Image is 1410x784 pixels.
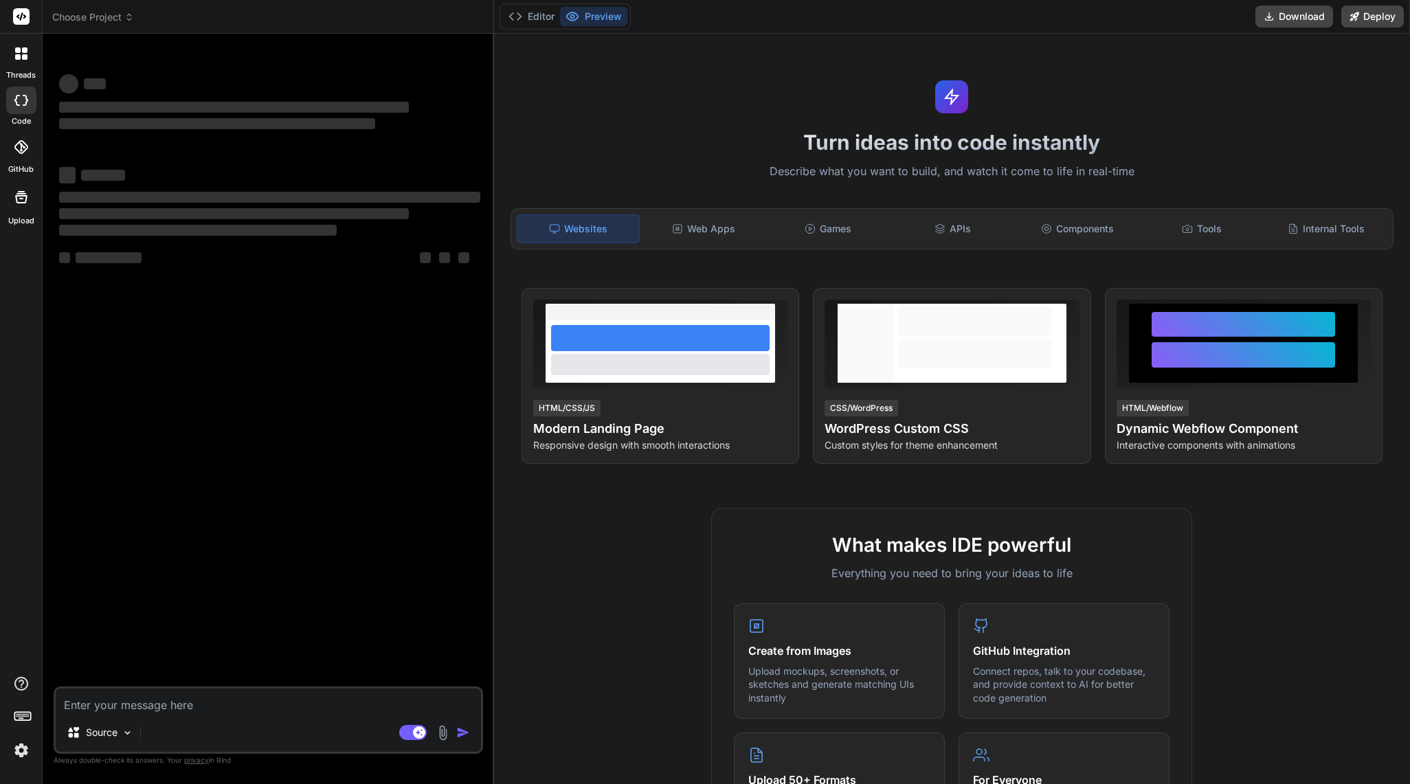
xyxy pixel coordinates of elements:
p: Upload mockups, screenshots, or sketches and generate matching UIs instantly [748,664,930,705]
span: ‌ [59,167,76,183]
span: Choose Project [52,10,134,24]
div: Tools [1141,214,1262,243]
span: ‌ [59,208,409,219]
span: ‌ [59,192,480,203]
h4: GitHub Integration [973,642,1155,659]
span: ‌ [439,252,450,263]
img: attachment [435,725,451,741]
h2: What makes IDE powerful [734,530,1170,559]
h4: Dynamic Webflow Component [1117,419,1371,438]
h4: Create from Images [748,642,930,659]
div: Internal Tools [1266,214,1387,243]
label: Upload [8,215,34,227]
span: ‌ [76,252,142,263]
label: GitHub [8,164,34,175]
span: ‌ [59,102,409,113]
p: Interactive components with animations [1117,438,1371,452]
div: APIs [892,214,1014,243]
img: settings [10,739,33,762]
div: HTML/Webflow [1117,400,1189,416]
h1: Turn ideas into code instantly [502,130,1402,155]
span: ‌ [59,225,337,236]
span: privacy [184,756,209,764]
h4: Modern Landing Page [533,419,787,438]
div: Websites [517,214,640,243]
p: Describe what you want to build, and watch it come to life in real-time [502,163,1402,181]
h4: WordPress Custom CSS [825,419,1079,438]
label: code [12,115,31,127]
div: HTML/CSS/JS [533,400,601,416]
button: Preview [560,7,627,26]
p: Everything you need to bring your ideas to life [734,565,1170,581]
p: Connect repos, talk to your codebase, and provide context to AI for better code generation [973,664,1155,705]
img: Pick Models [122,727,133,739]
div: CSS/WordPress [825,400,898,416]
button: Editor [503,7,560,26]
div: Games [767,214,888,243]
p: Always double-check its answers. Your in Bind [54,754,483,767]
div: Web Apps [642,214,764,243]
span: ‌ [59,74,78,93]
span: ‌ [458,252,469,263]
button: Download [1255,5,1333,27]
label: threads [6,69,36,81]
p: Responsive design with smooth interactions [533,438,787,452]
span: ‌ [59,252,70,263]
span: ‌ [84,78,106,89]
span: ‌ [81,170,125,181]
div: Components [1016,214,1138,243]
img: icon [456,726,470,739]
button: Deploy [1341,5,1404,27]
p: Custom styles for theme enhancement [825,438,1079,452]
p: Source [86,726,117,739]
span: ‌ [59,118,375,129]
span: ‌ [420,252,431,263]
